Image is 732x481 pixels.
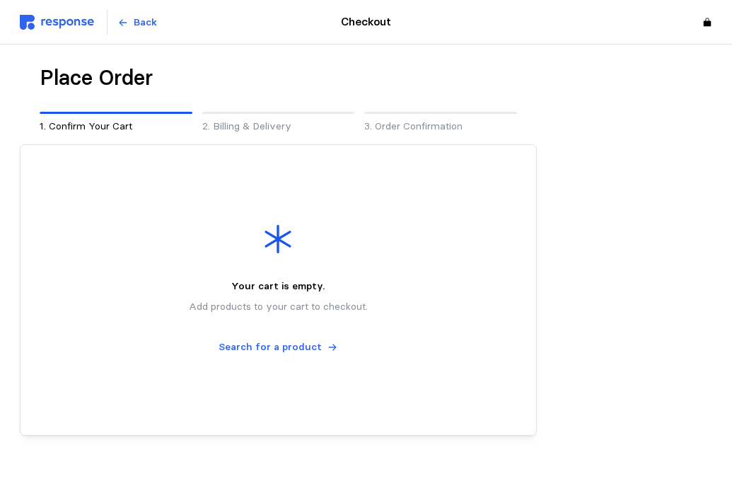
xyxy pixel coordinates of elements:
p: Add products to your cart to checkout. [189,299,368,315]
p: 1. Confirm Your Cart [40,119,192,134]
p: Search for a product [219,340,322,355]
button: Back [110,9,165,36]
button: Search for a product [211,334,346,361]
img: svg%3e [20,15,94,30]
p: 2. Billing & Delivery [202,119,355,134]
h4: Checkout [341,14,391,30]
p: Your cart is empty. [231,279,325,294]
p: Back [134,15,157,30]
p: 3. Order Confirmation [364,119,517,134]
h1: Place Order [40,64,153,92]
